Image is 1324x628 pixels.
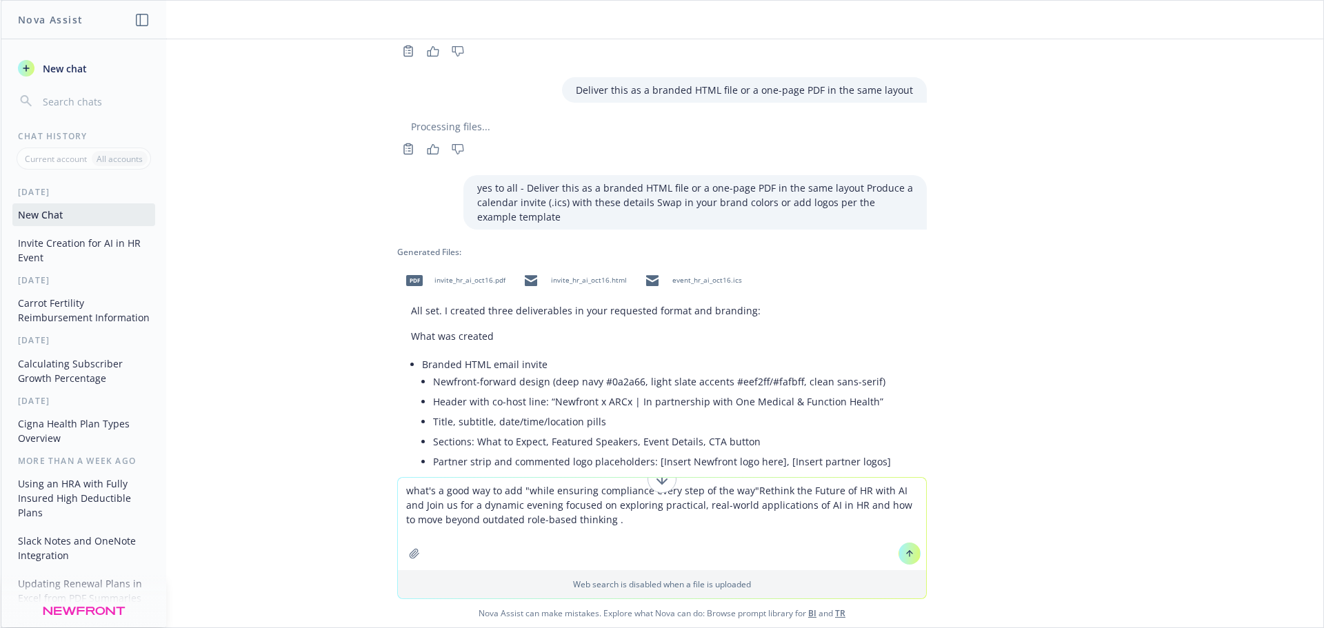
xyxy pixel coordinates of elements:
span: event_hr_ai_oct16.ics [672,276,742,285]
p: Deliver this as a branded HTML file or a one-page PDF in the same layout [576,83,913,97]
a: BI [808,607,816,619]
p: Current account [25,153,87,165]
p: What was created [411,329,913,343]
div: event_hr_ai_oct16.ics [635,263,745,298]
div: [DATE] [1,334,166,346]
svg: Copy to clipboard [402,143,414,155]
span: Nova Assist can make mistakes. Explore what Nova can do: Browse prompt library for and [6,599,1318,627]
div: pdfinvite_hr_ai_oct16.pdf [397,263,508,298]
li: Sections: What to Expect, Featured Speakers, Event Details, CTA button [433,432,913,452]
div: [DATE] [1,186,166,198]
textarea: what's a good way to add "while ensuring compliance every step of the way"Rethink the Future of H... [398,478,926,570]
div: [DATE] [1,274,166,286]
div: [DATE] [1,395,166,407]
li: Header with co-host line: “Newfront x ARCx | In partnership with One Medical & Function Health” [433,392,913,412]
button: New chat [12,56,155,81]
button: Cigna Health Plan Types Overview [12,412,155,449]
h1: Nova Assist [18,12,83,27]
svg: Copy to clipboard [402,45,414,57]
button: Using an HRA with Fully Insured High Deductible Plans [12,472,155,524]
span: New chat [40,61,87,76]
li: Newfront-forward design (deep navy #0a2a66, light slate accents #eef2ff/#fafbff, clean sans-serif) [433,372,913,392]
li: Partner strip and commented logo placeholders: [Insert Newfront logo here], [Insert partner logos] [433,452,913,472]
a: TR [835,607,845,619]
input: Search chats [40,92,150,111]
button: Updating Renewal Plans in Excel from PDF Summaries [12,572,155,609]
li: TODO placeholders: [Full address + floor/suite], [RSVP or registration link] [433,472,913,492]
div: Chat History [1,130,166,142]
button: Carrot Fertility Reimbursement Information [12,292,155,329]
p: Web search is disabled when a file is uploaded [406,578,918,590]
button: Thumbs down [447,41,469,61]
button: New Chat [12,203,155,226]
span: invite_hr_ai_oct16.html [551,276,627,285]
p: All set. I created three deliverables in your requested format and branding: [411,303,913,318]
div: Processing files... [397,119,927,134]
p: yes to all - Deliver this as a branded HTML file or a one-page PDF in the same layout Produce a c... [477,181,913,224]
button: Thumbs down [447,139,469,159]
li: Title, subtitle, date/time/location pills [433,412,913,432]
div: invite_hr_ai_oct16.html [514,263,630,298]
div: More than a week ago [1,455,166,467]
div: Generated Files: [397,246,927,258]
p: All accounts [97,153,143,165]
button: Slack Notes and OneNote Integration [12,529,155,567]
button: Calculating Subscriber Growth Percentage [12,352,155,389]
button: Invite Creation for AI in HR Event [12,232,155,269]
span: pdf [406,275,423,285]
p: Branded HTML email invite [422,357,913,372]
span: invite_hr_ai_oct16.pdf [434,276,505,285]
